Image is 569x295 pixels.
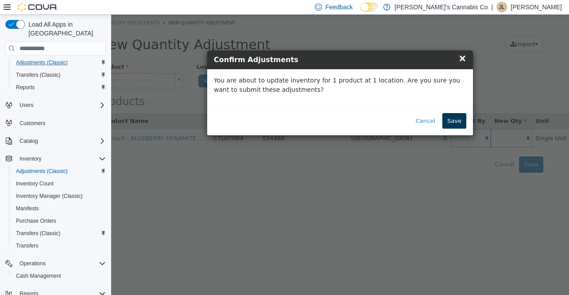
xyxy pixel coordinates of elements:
[12,166,71,177] a: Adjustments (Classic)
[16,153,106,164] span: Inventory
[2,257,109,270] button: Operations
[9,240,109,252] button: Transfers
[12,166,106,177] span: Adjustments (Classic)
[16,205,39,212] span: Manifests
[16,100,37,110] button: Users
[2,99,109,111] button: Users
[12,228,106,239] span: Transfers (Classic)
[12,216,60,226] a: Purchase Orders
[12,203,106,214] span: Manifests
[2,117,109,130] button: Customers
[12,178,106,189] span: Inventory Count
[395,2,488,12] p: [PERSON_NAME]'s Cannabis Co
[12,70,106,80] span: Transfers (Classic)
[2,135,109,147] button: Catalog
[497,2,507,12] div: Jennifer Lacasse
[16,272,61,279] span: Cash Management
[12,203,42,214] a: Manifests
[2,153,109,165] button: Inventory
[16,71,60,79] span: Transfers (Classic)
[12,82,106,93] span: Reports
[16,168,68,175] span: Adjustments (Classic)
[9,81,109,94] button: Reports
[12,191,86,201] a: Inventory Manager (Classic)
[103,40,355,51] h4: Confirm Adjustments
[16,84,35,91] span: Reports
[20,155,41,162] span: Inventory
[16,193,83,200] span: Inventory Manager (Classic)
[511,2,562,12] p: [PERSON_NAME]
[360,3,379,12] input: Dark Mode
[12,57,106,68] span: Adjustments (Classic)
[25,20,106,38] span: Load All Apps in [GEOGRAPHIC_DATA]
[347,38,355,49] span: ×
[331,98,355,114] button: Save
[9,165,109,177] button: Adjustments (Classic)
[12,57,71,68] a: Adjustments (Classic)
[12,240,106,251] span: Transfers
[16,217,56,224] span: Purchase Orders
[16,59,68,66] span: Adjustments (Classic)
[12,70,64,80] a: Transfers (Classic)
[12,82,38,93] a: Reports
[16,136,106,146] span: Catalog
[300,98,329,114] button: Cancel
[9,270,109,282] button: Cash Management
[12,271,64,281] a: Cash Management
[16,136,41,146] button: Catalog
[20,138,38,145] span: Catalog
[16,258,49,269] button: Operations
[9,215,109,227] button: Purchase Orders
[20,102,33,109] span: Users
[16,153,45,164] button: Inventory
[9,69,109,81] button: Transfers (Classic)
[12,228,64,239] a: Transfers (Classic)
[16,118,49,129] a: Customers
[499,2,505,12] span: JL
[9,227,109,240] button: Transfers (Classic)
[12,178,57,189] a: Inventory Count
[9,177,109,190] button: Inventory Count
[16,230,60,237] span: Transfers (Classic)
[20,260,46,267] span: Operations
[12,240,42,251] a: Transfers
[16,180,54,187] span: Inventory Count
[103,61,355,80] p: You are about to update inventory for 1 product at 1 location. Are you sure you want to submit th...
[9,56,109,69] button: Adjustments (Classic)
[16,258,106,269] span: Operations
[325,3,353,12] span: Feedback
[12,191,106,201] span: Inventory Manager (Classic)
[9,190,109,202] button: Inventory Manager (Classic)
[16,242,38,249] span: Transfers
[16,100,106,110] span: Users
[16,118,106,129] span: Customers
[12,216,106,226] span: Purchase Orders
[12,271,106,281] span: Cash Management
[9,202,109,215] button: Manifests
[20,120,45,127] span: Customers
[491,2,493,12] p: |
[18,3,58,12] img: Cova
